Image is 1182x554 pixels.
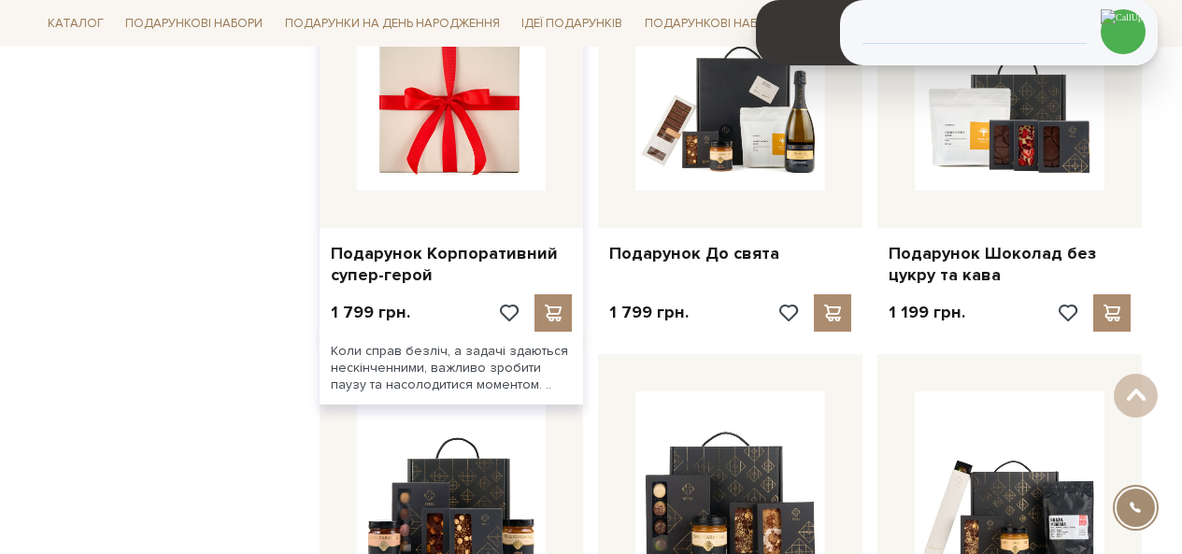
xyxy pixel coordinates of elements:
[278,9,507,38] a: Подарунки на День народження
[637,7,870,39] a: Подарункові набори на 1 Вересня
[40,9,111,38] a: Каталог
[609,243,851,264] a: Подарунок До свята
[357,1,547,191] img: Подарунок Корпоративний супер-герой
[331,243,573,287] a: Подарунок Корпоративний супер-герой
[118,9,270,38] a: Подарункові набори
[889,302,965,323] p: 1 199 грн.
[609,302,689,323] p: 1 799 грн.
[320,332,584,405] div: Коли справ безліч, а задачі здаються нескінченними, важливо зробити паузу та насолодитися моменто...
[331,302,410,323] p: 1 799 грн.
[889,243,1131,287] a: Подарунок Шоколад без цукру та кава
[514,9,630,38] a: Ідеї подарунків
